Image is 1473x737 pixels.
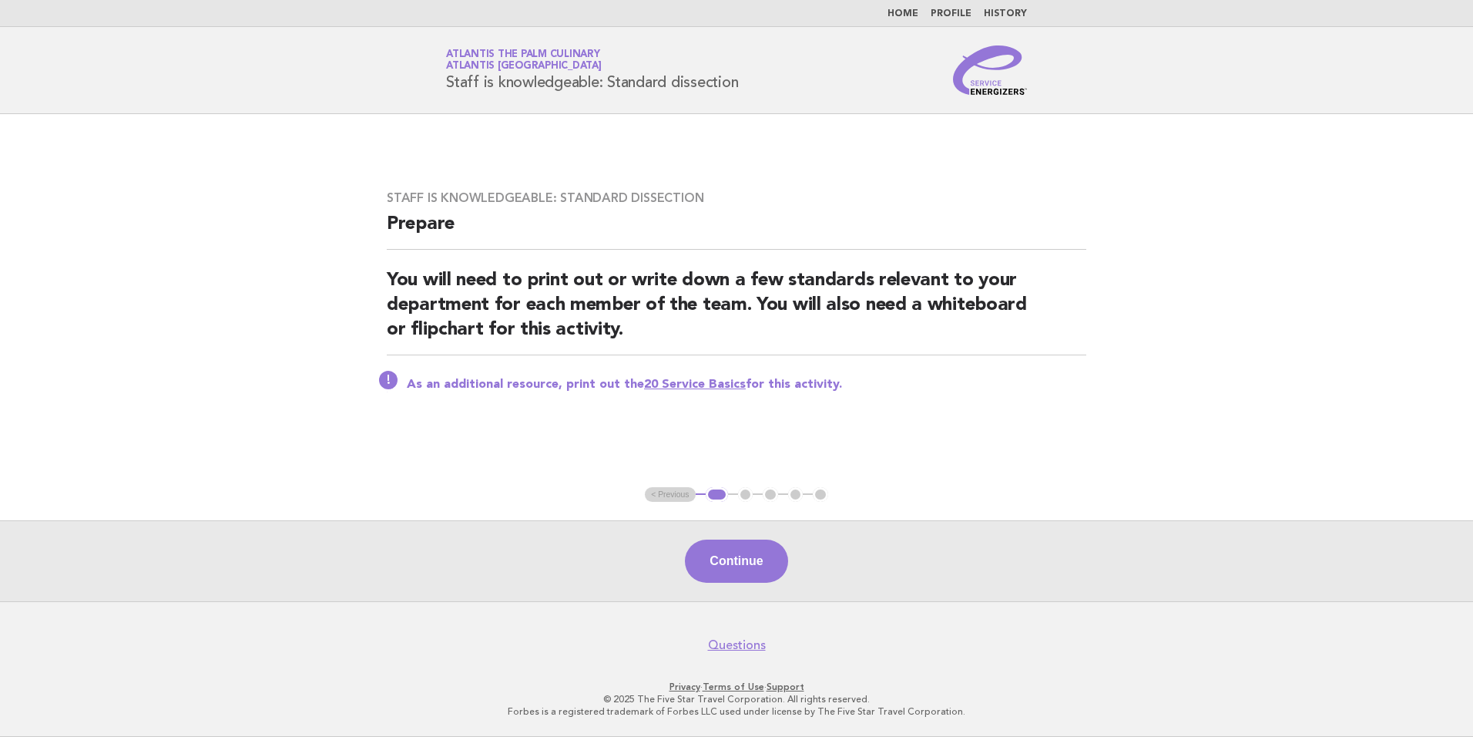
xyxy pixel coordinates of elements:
a: Home [887,9,918,19]
a: Privacy [669,681,700,692]
a: Profile [931,9,971,19]
span: Atlantis [GEOGRAPHIC_DATA] [446,62,602,72]
a: Atlantis The Palm CulinaryAtlantis [GEOGRAPHIC_DATA] [446,49,602,71]
button: Continue [685,540,787,583]
h2: Prepare [387,212,1086,250]
a: Questions [708,638,766,653]
p: · · [265,681,1208,693]
a: History [984,9,1027,19]
h2: You will need to print out or write down a few standards relevant to your department for each mem... [387,268,1086,355]
button: 1 [706,487,728,503]
p: As an additional resource, print out the for this activity. [407,377,1086,392]
a: 20 Service Basics [644,379,746,391]
img: Service Energizers [953,45,1027,95]
h3: Staff is knowledgeable: Standard dissection [387,190,1086,206]
a: Support [767,681,804,692]
p: © 2025 The Five Star Travel Corporation. All rights reserved. [265,693,1208,705]
a: Terms of Use [703,681,764,692]
p: Forbes is a registered trademark of Forbes LLC used under license by The Five Star Travel Corpora... [265,705,1208,718]
h1: Staff is knowledgeable: Standard dissection [446,50,738,90]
